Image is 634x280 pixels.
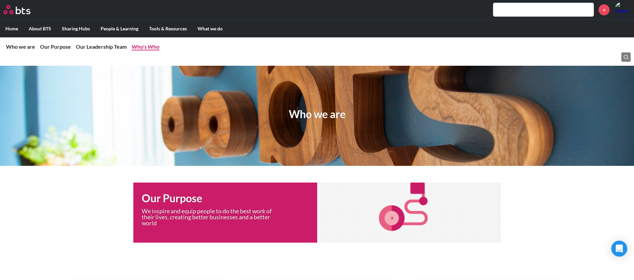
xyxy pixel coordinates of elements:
[23,20,56,37] label: About BTS
[144,20,192,37] label: Tools & Resources
[615,2,631,18] img: Andre Ribeiro
[56,20,95,37] label: Sharing Hubs
[3,5,43,14] a: Go home
[192,20,228,37] label: What we do
[132,43,159,50] a: Who's Who
[76,43,127,50] a: Our Leadership Team
[95,20,144,37] label: People & Learning
[3,5,30,14] img: BTS Logo
[611,241,627,257] div: Open Intercom Messenger
[40,43,71,50] a: Our Purpose
[289,107,346,122] h1: Who we are
[142,191,317,206] h1: Our Purpose
[599,4,610,15] a: +
[142,208,282,226] p: We inspire and equip people to do the best work of their lives, creating better businesses and a ...
[615,2,631,18] a: Profile
[6,43,35,50] a: Who we are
